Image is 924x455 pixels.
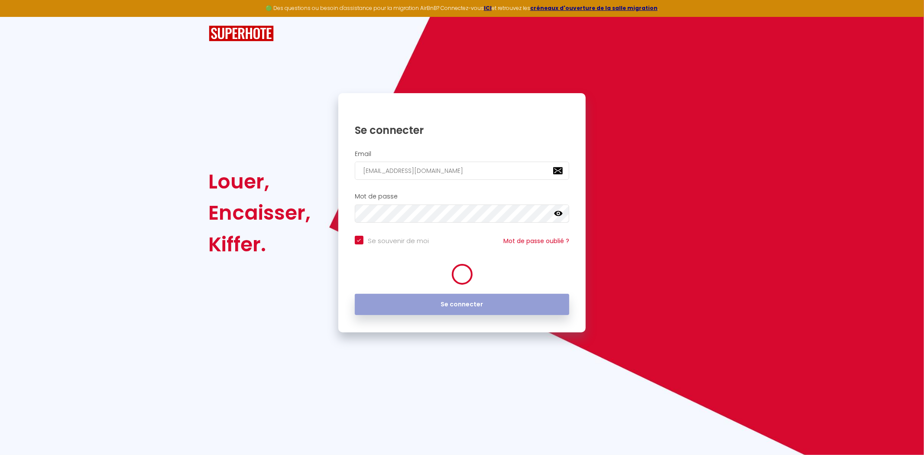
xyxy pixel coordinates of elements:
div: Louer, [209,166,311,197]
h1: Se connecter [355,123,570,137]
button: Se connecter [355,294,570,315]
div: Kiffer. [209,229,311,260]
button: Ouvrir le widget de chat LiveChat [7,3,33,29]
img: SuperHote logo [209,26,274,42]
a: créneaux d'ouverture de la salle migration [530,4,658,12]
div: Encaisser, [209,197,311,228]
h2: Email [355,150,570,158]
a: Mot de passe oublié ? [503,237,569,245]
input: Ton Email [355,162,570,180]
h2: Mot de passe [355,193,570,200]
a: ICI [484,4,492,12]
